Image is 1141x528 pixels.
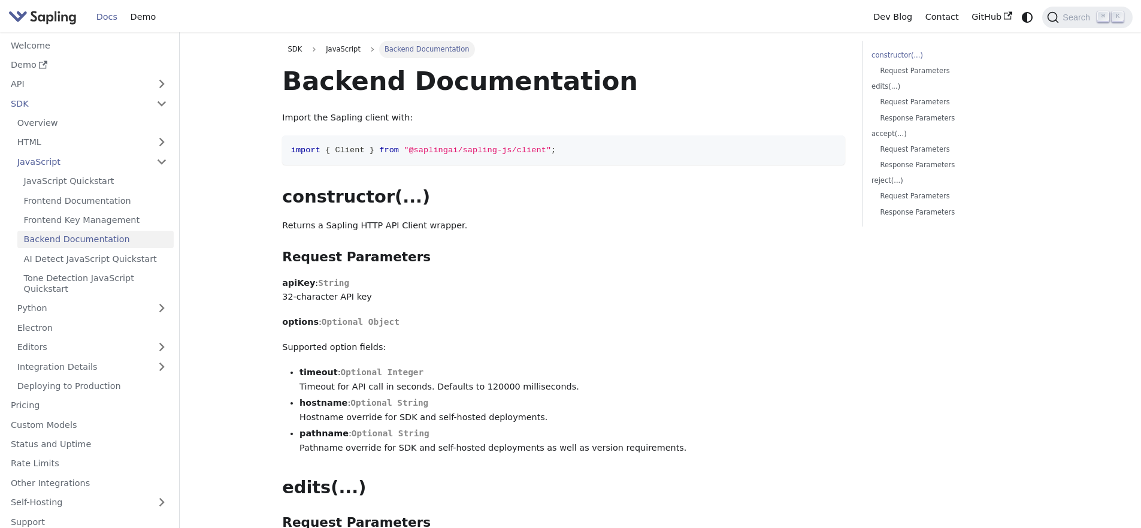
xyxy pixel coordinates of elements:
[871,81,1034,92] a: edits(...)
[352,429,429,438] span: Optional String
[880,191,1030,202] a: Request Parameters
[17,270,174,298] a: Tone Detection JavaScript Quickstart
[282,315,845,330] p: :
[322,317,399,327] span: Optional Object
[4,436,174,453] a: Status and Uptime
[282,41,845,58] nav: Breadcrumbs
[919,8,966,26] a: Contact
[8,8,81,26] a: Sapling.ai
[282,276,845,305] p: : 32-character API key
[11,114,174,132] a: Overview
[282,186,845,208] h2: constructor(...)
[282,65,845,97] h1: Backend Documentation
[325,146,330,155] span: {
[299,398,347,408] strong: hostname
[318,278,349,288] span: String
[867,8,918,26] a: Dev Blog
[1097,11,1109,22] kbd: ⌘
[335,146,364,155] span: Client
[11,378,174,395] a: Deploying to Production
[299,367,338,377] strong: timeout
[4,76,150,93] a: API
[11,134,174,151] a: HTML
[341,367,424,377] span: Optional Integer
[282,41,307,58] a: SDK
[4,455,174,472] a: Rate Limits
[17,192,174,209] a: Frontend Documentation
[880,159,1030,171] a: Response Parameters
[90,8,124,26] a: Docs
[551,146,556,155] span: ;
[4,494,174,511] a: Self-Hosting
[17,173,174,190] a: JavaScript Quickstart
[282,317,319,327] strong: options
[288,45,302,53] span: SDK
[4,474,174,491] a: Other Integrations
[282,278,315,288] strong: apiKey
[379,146,399,155] span: from
[1059,13,1097,22] span: Search
[17,212,174,229] a: Frontend Key Management
[880,144,1030,155] a: Request Parameters
[150,95,174,112] button: Collapse sidebar category 'SDK'
[11,300,174,317] a: Python
[871,128,1034,140] a: accept(...)
[4,56,174,74] a: Demo
[1042,7,1132,28] button: Search (Command+K)
[404,146,551,155] span: "@saplingai/sapling-js/client"
[320,41,366,58] span: JavaScript
[4,397,174,414] a: Pricing
[150,76,174,93] button: Expand sidebar category 'API'
[282,249,845,265] h3: Request Parameters
[11,319,174,336] a: Electron
[4,37,174,54] a: Welcome
[11,339,150,356] a: Editors
[291,146,320,155] span: import
[379,41,475,58] span: Backend Documentation
[282,111,845,125] p: Import the Sapling client with:
[871,50,1034,61] a: constructor(...)
[4,95,150,112] a: SDK
[299,429,349,438] strong: pathname
[282,477,845,499] h2: edits(...)
[370,146,374,155] span: }
[880,96,1030,108] a: Request Parameters
[880,65,1030,77] a: Request Parameters
[299,396,845,425] li: : Hostname override for SDK and self-hosted deployments.
[1019,8,1036,26] button: Switch between dark and light mode (currently system mode)
[11,153,174,170] a: JavaScript
[124,8,162,26] a: Demo
[299,427,845,455] li: : Pathname override for SDK and self-hosted deployments as well as version requirements.
[880,113,1030,124] a: Response Parameters
[4,416,174,433] a: Custom Models
[11,358,174,375] a: Integration Details
[17,231,174,248] a: Backend Documentation
[1112,11,1124,22] kbd: K
[282,219,845,233] p: Returns a Sapling HTTP API Client wrapper.
[282,340,845,355] p: Supported option fields:
[17,250,174,267] a: AI Detect JavaScript Quickstart
[965,8,1018,26] a: GitHub
[871,175,1034,186] a: reject(...)
[350,398,428,408] span: Optional String
[299,366,845,394] li: : Timeout for API call in seconds. Defaults to 120000 milliseconds.
[8,8,77,26] img: Sapling.ai
[880,207,1030,218] a: Response Parameters
[150,339,174,356] button: Expand sidebar category 'Editors'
